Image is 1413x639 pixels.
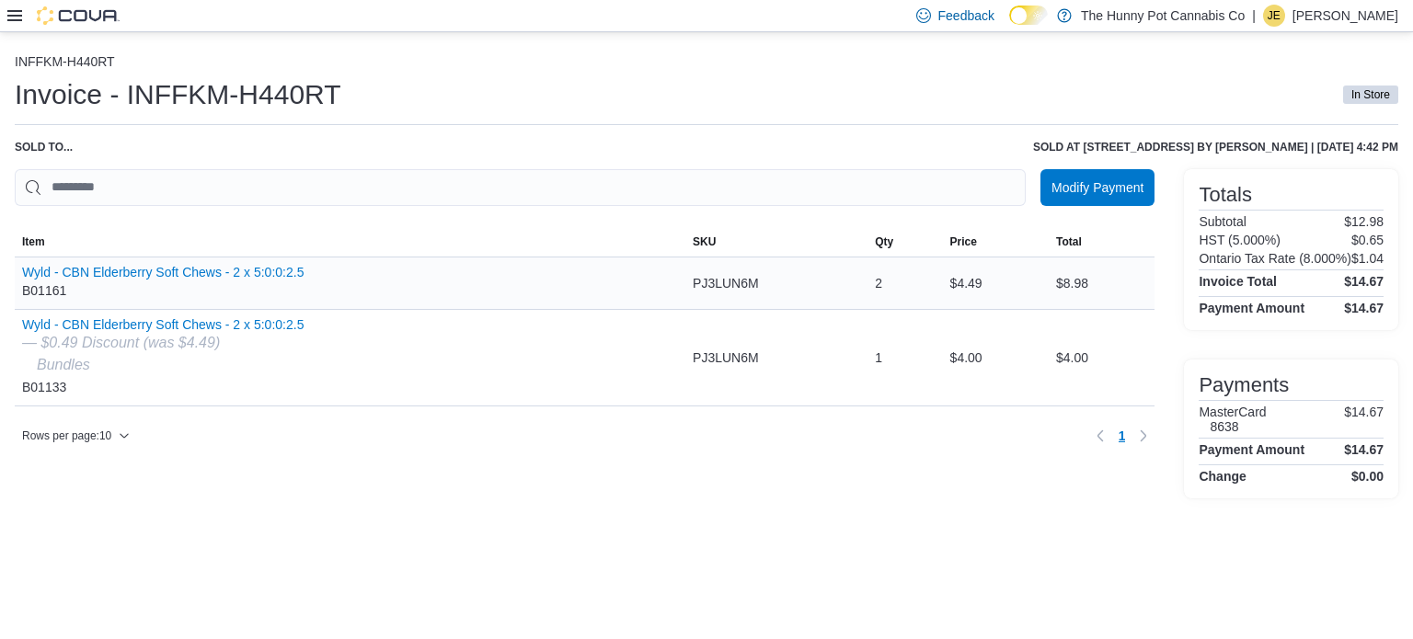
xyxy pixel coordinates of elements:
input: This is a search bar. As you type, the results lower in the page will automatically filter. [15,169,1026,206]
div: B01133 [22,317,304,398]
h1: Invoice - INFFKM-H440RT [15,76,341,113]
span: Modify Payment [1051,178,1143,197]
h4: $14.67 [1344,442,1384,457]
ul: Pagination for table: MemoryTable from EuiInMemoryTable [1111,421,1133,451]
p: $12.98 [1344,214,1384,229]
button: Total [1049,227,1155,257]
button: Qty [867,227,942,257]
div: $4.00 [943,339,1049,376]
p: $1.04 [1351,251,1384,266]
span: 1 [1119,427,1126,445]
span: PJ3LUN6M [693,347,759,369]
p: [PERSON_NAME] [1292,5,1398,27]
button: Page 1 of 1 [1111,421,1133,451]
div: 1 [867,339,942,376]
nav: Pagination for table: MemoryTable from EuiInMemoryTable [1089,421,1155,451]
div: Jillian Emerson [1263,5,1285,27]
span: SKU [693,234,716,249]
h4: $14.67 [1344,301,1384,315]
h4: Change [1199,469,1246,484]
h6: Ontario Tax Rate (8.000%) [1199,251,1351,266]
h6: 8638 [1210,419,1266,434]
span: Feedback [938,6,994,25]
button: SKU [685,227,867,257]
p: $14.67 [1344,405,1384,434]
h4: $0.00 [1351,469,1384,484]
div: $8.98 [1049,265,1155,302]
span: Item [22,234,45,249]
span: PJ3LUN6M [693,272,759,294]
button: Item [15,227,685,257]
input: Dark Mode [1009,6,1048,25]
h6: MasterCard [1199,405,1266,419]
span: JE [1268,5,1281,27]
span: Price [950,234,977,249]
span: Total [1056,234,1082,249]
span: Qty [875,234,893,249]
span: Rows per page : 10 [22,428,111,443]
h6: HST (5.000%) [1199,233,1280,247]
div: $4.49 [943,265,1049,302]
nav: An example of EuiBreadcrumbs [15,54,1398,73]
div: 2 [867,265,942,302]
h6: Sold at [STREET_ADDRESS] by [PERSON_NAME] | [DATE] 4:42 PM [1033,140,1398,154]
h4: Invoice Total [1199,274,1277,289]
button: Next page [1132,425,1155,447]
button: Price [943,227,1049,257]
p: $0.65 [1351,233,1384,247]
h3: Payments [1199,374,1289,396]
div: — $0.49 Discount (was $4.49) [22,332,304,354]
h4: Payment Amount [1199,301,1304,315]
p: The Hunny Pot Cannabis Co [1081,5,1245,27]
div: $4.00 [1049,339,1155,376]
span: In Store [1351,86,1390,103]
h6: Subtotal [1199,214,1246,229]
button: Wyld - CBN Elderberry Soft Chews - 2 x 5:0:0:2.5 [22,265,304,280]
span: Dark Mode [1009,25,1010,26]
p: | [1252,5,1256,27]
h3: Totals [1199,184,1251,206]
button: Previous page [1089,425,1111,447]
div: Sold to ... [15,140,73,154]
h4: Payment Amount [1199,442,1304,457]
button: Wyld - CBN Elderberry Soft Chews - 2 x 5:0:0:2.5 [22,317,304,332]
h4: $14.67 [1344,274,1384,289]
button: Modify Payment [1040,169,1155,206]
i: Bundles [37,357,90,372]
button: INFFKM-H440RT [15,54,115,69]
img: Cova [37,6,120,25]
span: In Store [1343,86,1398,104]
div: B01161 [22,265,304,302]
button: Rows per page:10 [15,425,137,447]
